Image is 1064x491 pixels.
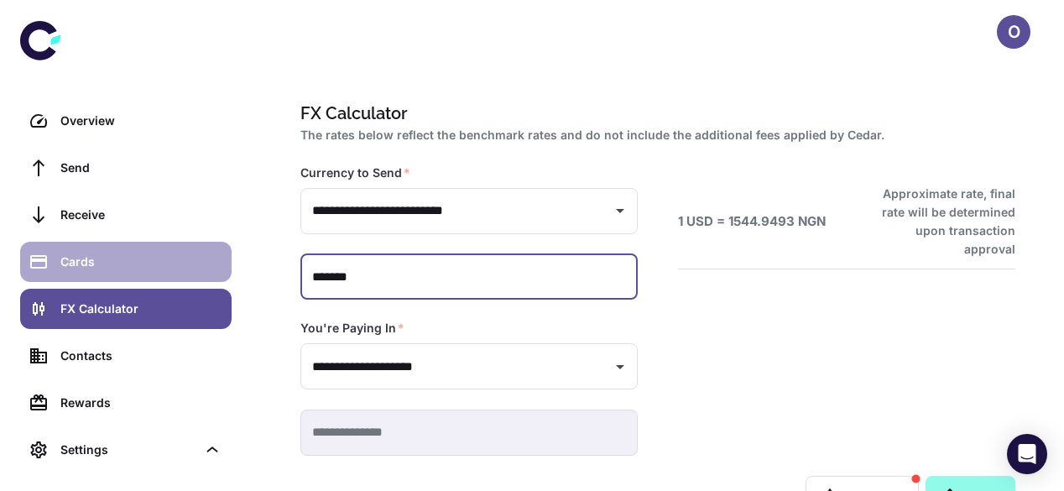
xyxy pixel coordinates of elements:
a: Overview [20,101,232,141]
a: Send [20,148,232,188]
label: You're Paying In [300,320,404,337]
div: Rewards [60,394,222,412]
button: Open [608,355,632,379]
h6: Approximate rate, final rate will be determined upon transaction approval [863,185,1015,259]
h6: 1 USD = 1544.9493 NGN [678,212,826,232]
div: Send [60,159,222,177]
div: Receive [60,206,222,224]
a: Contacts [20,336,232,376]
a: Rewards [20,383,232,423]
div: Open Intercom Messenger [1007,434,1047,474]
a: Receive [20,195,232,235]
label: Currency to Send [300,165,410,181]
div: Overview [60,112,222,130]
button: Open [608,199,632,222]
div: Cards [60,253,222,271]
a: Cards [20,242,232,282]
div: Settings [60,441,196,459]
h1: FX Calculator [300,101,1009,126]
button: O [997,15,1030,49]
div: Contacts [60,347,222,365]
div: FX Calculator [60,300,222,318]
a: FX Calculator [20,289,232,329]
div: Settings [20,430,232,470]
